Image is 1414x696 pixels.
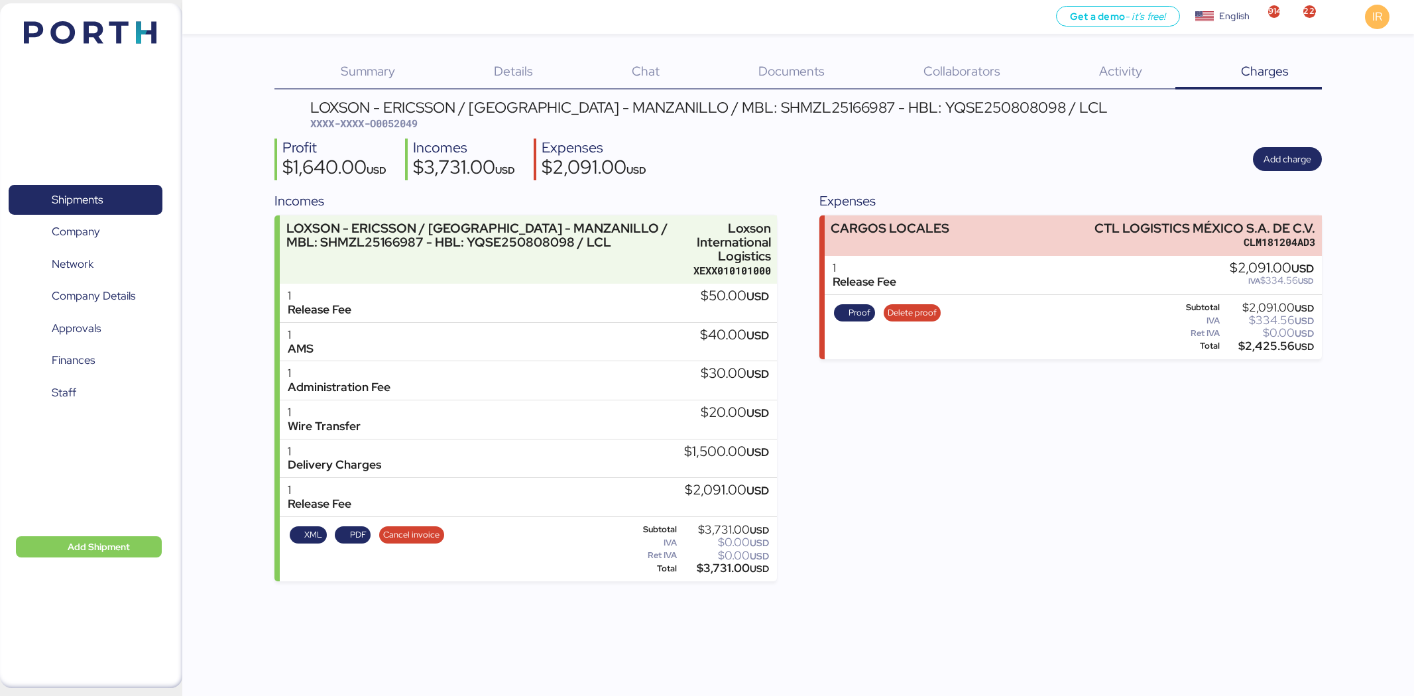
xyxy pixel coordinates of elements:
div: LOXSON - ERICSSON / [GEOGRAPHIC_DATA] - MANZANILLO / MBL: SHMZL25166987 - HBL: YQSE250808098 / LCL [286,221,670,249]
a: Finances [9,345,162,376]
span: Summary [341,62,395,80]
span: USD [746,483,769,498]
button: Add Shipment [16,536,162,557]
span: IR [1372,8,1382,25]
button: Add charge [1253,147,1322,171]
div: CTL LOGISTICS MÉXICO S.A. DE C.V. [1094,221,1315,235]
div: 1 [288,328,314,342]
div: $20.00 [701,406,769,420]
span: USD [1295,315,1314,327]
a: Shipments [9,185,162,215]
div: $3,731.00 [679,525,769,535]
a: Network [9,249,162,280]
span: Company Details [52,286,135,306]
span: Network [52,255,93,274]
div: AMS [288,342,314,356]
div: $0.00 [679,538,769,548]
button: Cancel invoice [379,526,444,544]
div: Incomes [274,191,777,211]
div: 1 [288,289,351,303]
div: $2,091.00 [1222,303,1314,313]
span: USD [1295,302,1314,314]
button: Menu [190,6,213,29]
div: 1 [288,406,361,420]
button: PDF [335,526,371,544]
a: Company Details [9,281,162,312]
div: $0.00 [679,551,769,561]
div: Total [1171,341,1220,351]
span: USD [746,367,769,381]
span: USD [367,164,386,176]
button: Proof [834,304,875,321]
div: $2,091.00 [685,483,769,498]
span: USD [1295,327,1314,339]
div: Ret IVA [1171,329,1220,338]
span: USD [746,289,769,304]
span: Details [494,62,533,80]
span: Add charge [1264,151,1311,167]
span: Charges [1241,62,1289,80]
span: PDF [350,528,367,542]
div: $50.00 [701,289,769,304]
div: Delivery Charges [288,458,381,472]
div: Profit [282,139,386,158]
span: XXXX-XXXX-O0052049 [310,117,418,130]
div: IVA [1171,316,1220,325]
span: Cancel invoice [383,528,440,542]
div: $0.00 [1222,328,1314,338]
div: IVA [626,538,677,548]
span: Proof [849,306,870,320]
span: USD [750,550,769,562]
span: Company [52,222,100,241]
a: Company [9,217,162,247]
span: Staff [52,383,76,402]
div: $30.00 [701,367,769,381]
div: Subtotal [1171,303,1220,312]
div: $3,731.00 [679,563,769,573]
div: $1,640.00 [282,158,386,180]
span: USD [746,328,769,343]
div: Release Fee [288,303,351,317]
span: Add Shipment [68,539,130,555]
div: LOXSON - ERICSSON / [GEOGRAPHIC_DATA] - MANZANILLO / MBL: SHMZL25166987 - HBL: YQSE250808098 / LCL [310,100,1108,115]
a: Staff [9,377,162,408]
span: Collaborators [923,62,1000,80]
div: English [1219,9,1250,23]
span: USD [1298,276,1314,286]
div: Subtotal [626,525,677,534]
button: Delete proof [884,304,941,321]
div: CARGOS LOCALES [831,221,949,235]
div: Ret IVA [626,551,677,560]
span: Documents [758,62,825,80]
a: Approvals [9,314,162,344]
div: 1 [833,261,896,275]
span: USD [750,537,769,549]
span: USD [746,445,769,459]
div: Loxson International Logistics [676,221,771,263]
div: Release Fee [833,275,896,289]
span: Approvals [52,319,101,338]
div: Expenses [542,139,646,158]
div: 1 [288,445,381,459]
span: USD [746,406,769,420]
span: USD [626,164,646,176]
span: Activity [1099,62,1142,80]
span: USD [750,563,769,575]
div: $2,425.56 [1222,341,1314,351]
div: XEXX010101000 [676,264,771,278]
div: 1 [288,483,351,497]
div: Total [626,564,677,573]
span: Chat [632,62,660,80]
div: $2,091.00 [1230,261,1314,276]
div: 1 [288,367,390,380]
span: Shipments [52,190,103,209]
div: $2,091.00 [542,158,646,180]
div: Expenses [819,191,1322,211]
div: $334.56 [1222,316,1314,325]
span: IVA [1248,276,1260,286]
span: USD [1295,341,1314,353]
div: $1,500.00 [684,445,769,459]
div: CLM181204AD3 [1094,235,1315,249]
div: Release Fee [288,497,351,511]
span: USD [1291,261,1314,276]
